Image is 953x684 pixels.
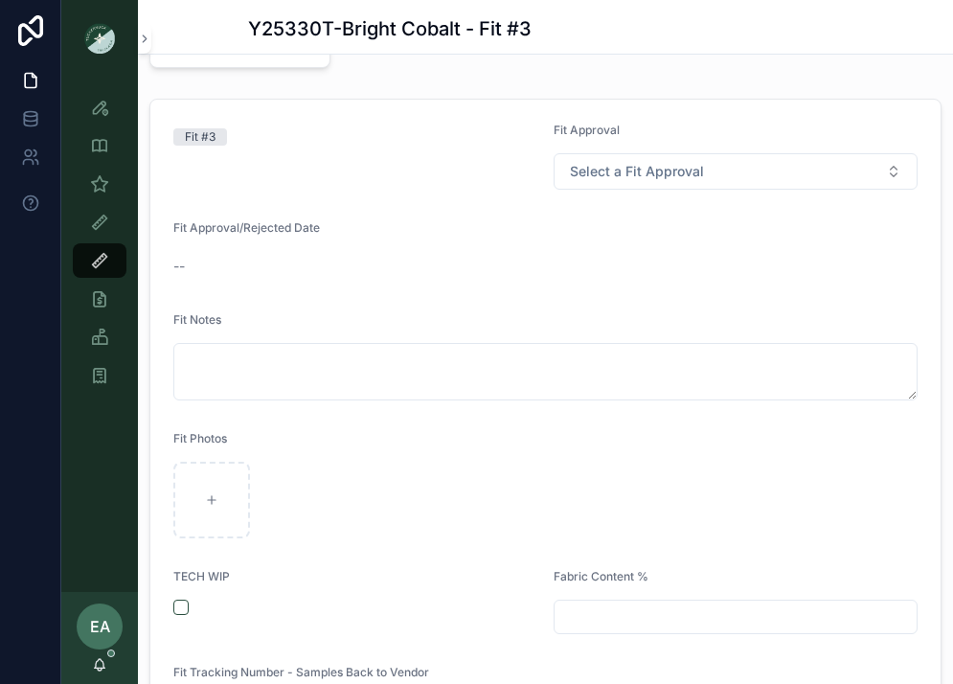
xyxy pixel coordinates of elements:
div: scrollable content [61,77,138,418]
span: TECH WIP [173,569,230,583]
span: Fit Approval/Rejected Date [173,220,320,235]
img: App logo [84,23,115,54]
span: -- [173,257,185,276]
span: EA [90,615,110,638]
button: Select Button [554,153,919,190]
span: Fit Photos [173,431,227,445]
span: Fit Approval [554,123,620,137]
h1: Y25330T-Bright Cobalt - Fit #3 [248,15,532,42]
span: Fabric Content % [554,569,648,583]
div: Fit #3 [185,128,216,146]
span: Fit Tracking Number - Samples Back to Vendor [173,665,429,679]
span: Fit Notes [173,312,221,327]
span: Select a Fit Approval [570,162,704,181]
